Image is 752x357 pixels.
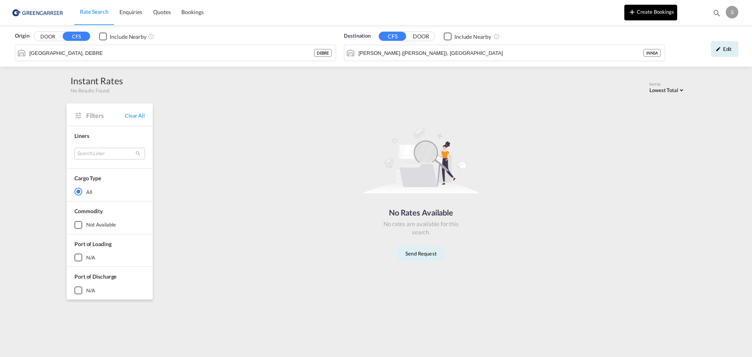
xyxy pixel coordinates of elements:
[74,132,89,139] span: Liners
[344,32,371,40] span: Destination
[86,254,95,261] div: N/A
[15,45,336,61] md-input-container: Bremen, DEBRE
[711,41,738,57] div: icon-pencilEdit
[63,32,90,41] button: CFS
[649,87,678,93] span: Lowest Total
[344,45,665,61] md-input-container: Jawaharlal Nehru (Nhava Sheva), INNSA
[80,8,108,15] span: Rate Search
[716,46,721,52] md-icon: icon-pencil
[119,9,142,15] span: Enquiries
[181,9,203,15] span: Bookings
[649,85,685,94] md-select: Select: Lowest Total
[712,9,721,20] div: icon-magnify
[382,220,460,236] div: No rates are available for this search.
[726,6,738,18] div: S
[74,273,116,280] span: Port of Discharge
[362,127,480,194] img: norateimg.svg
[382,207,460,218] div: No Rates Available
[74,208,103,214] span: Commodity
[624,5,677,20] button: icon-plus 400-fgCreate Bookings
[74,241,112,247] span: Port of Loading
[74,188,145,196] md-radio-button: All
[34,32,61,41] button: DOOR
[407,32,435,41] button: DOOR
[712,9,721,17] md-icon: icon-magnify
[644,49,661,57] div: INNSA
[74,174,101,182] div: Cargo Type
[74,254,145,261] md-checkbox: N/A
[358,47,644,59] input: Search by Port
[74,286,145,294] md-checkbox: N/A
[493,33,500,40] md-icon: Unchecked: Ignores neighbouring ports when fetching rates.Checked : Includes neighbouring ports w...
[148,33,154,40] md-icon: Unchecked: Ignores neighbouring ports when fetching rates.Checked : Includes neighbouring ports w...
[379,32,406,41] button: CFS
[153,9,170,15] span: Quotes
[110,33,146,41] div: Include Nearby
[125,112,145,119] span: Clear All
[454,33,491,41] div: Include Nearby
[29,47,314,59] input: Search by Port
[398,246,445,261] button: Send Request
[627,7,637,16] md-icon: icon-plus 400-fg
[86,111,125,120] span: Filters
[99,32,146,40] md-checkbox: Checkbox No Ink
[86,221,116,228] div: not available
[86,287,95,294] div: N/A
[649,82,685,87] div: Sort by
[70,74,123,87] div: Instant Rates
[70,87,109,94] span: No Results Found
[15,32,29,40] span: Origin
[444,32,491,40] md-checkbox: Checkbox No Ink
[12,4,65,21] img: 1378a7308afe11ef83610d9e779c6b34.png
[314,49,332,57] div: DEBRE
